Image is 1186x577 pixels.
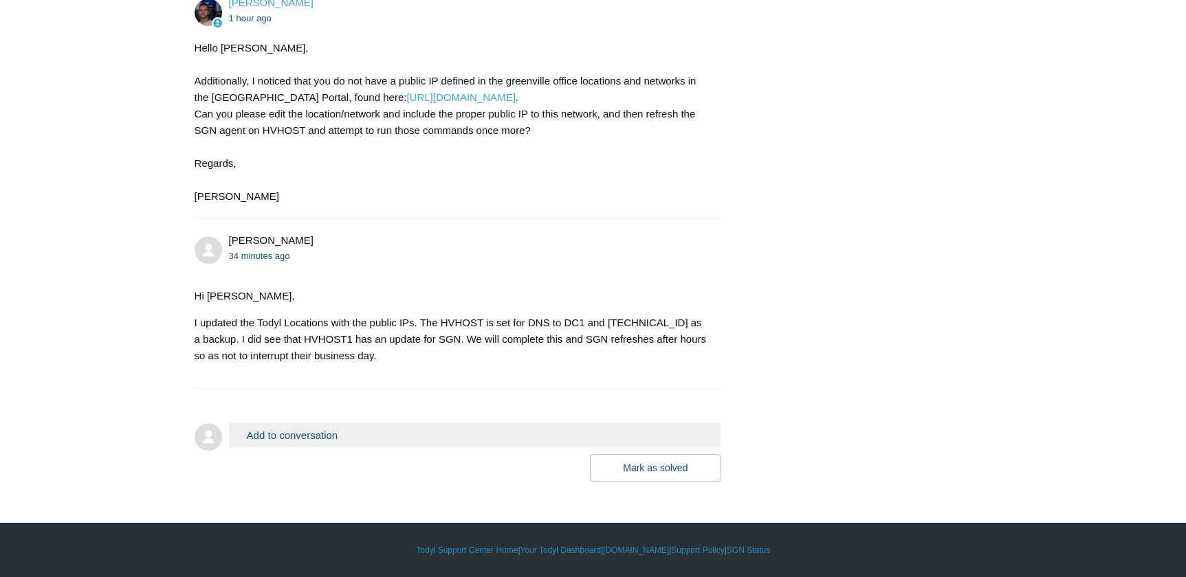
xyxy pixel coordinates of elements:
button: Add to conversation [229,423,721,447]
div: Hello [PERSON_NAME], Additionally, I noticed that you do not have a public IP defined in the gree... [195,40,707,205]
a: [DOMAIN_NAME] [603,544,669,556]
a: Todyl Support Center Home [416,544,518,556]
a: SGN Status [727,544,770,556]
button: Mark as solved [590,454,721,482]
a: [URL][DOMAIN_NAME] [406,91,515,103]
a: Support Policy [671,544,724,556]
a: Your Todyl Dashboard [520,544,600,556]
time: 09/29/2025, 14:14 [229,251,290,261]
time: 09/29/2025, 13:23 [229,13,272,23]
p: I updated the Todyl Locations with the public IPs. The HVHOST is set for DNS to DC1 and [TECHNICA... [195,315,707,364]
span: Daniel Perry [229,234,314,246]
div: | | | | [195,544,992,556]
p: Hi [PERSON_NAME], [195,288,707,304]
